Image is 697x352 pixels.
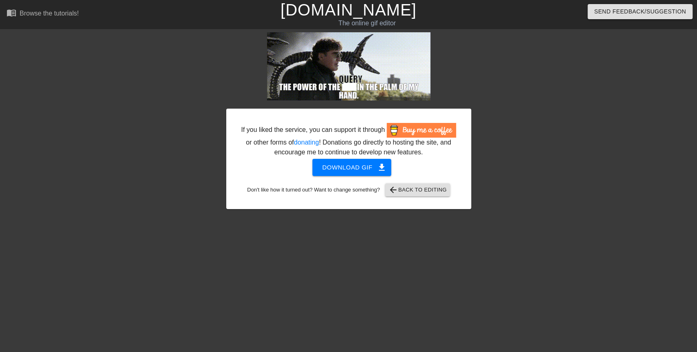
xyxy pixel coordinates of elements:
a: Download gif [306,163,391,170]
button: Download gif [312,159,391,176]
span: Download gif [322,162,381,173]
div: Browse the tutorials! [20,10,79,17]
span: Send Feedback/Suggestion [594,7,686,17]
a: [DOMAIN_NAME] [281,1,416,19]
img: rbimidsI.gif [267,32,430,100]
span: arrow_back [388,185,398,195]
button: Send Feedback/Suggestion [588,4,693,19]
a: donating [294,139,319,146]
span: Back to Editing [388,185,447,195]
span: menu_book [7,8,16,18]
img: Buy Me A Coffee [387,123,456,138]
div: Don't like how it turned out? Want to change something? [239,183,459,196]
span: get_app [377,163,387,172]
button: Back to Editing [385,183,450,196]
a: Browse the tutorials! [7,8,79,20]
div: The online gif editor [236,18,498,28]
div: If you liked the service, you can support it through or other forms of ! Donations go directly to... [240,123,457,157]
